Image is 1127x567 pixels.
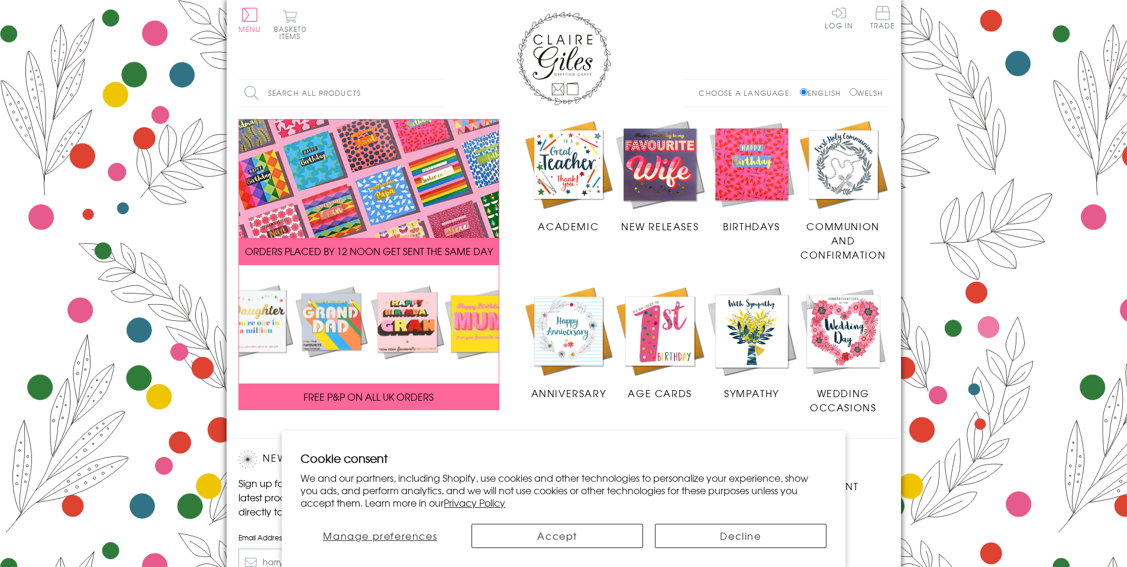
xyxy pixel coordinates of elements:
button: Basket0 items [274,9,306,40]
a: New Releases [614,119,706,234]
input: Welsh [850,88,857,96]
span: Age Cards [628,386,692,400]
span: New Releases [621,219,699,233]
a: Log In [825,6,853,29]
a: Age Cards [614,285,706,400]
span: 0 items [279,24,306,41]
input: Search all products [238,80,445,107]
h2: Cookie consent [301,450,826,466]
a: Sympathy [706,285,797,400]
a: Communion and Confirmation [797,119,889,262]
span: Trade [870,6,895,29]
img: Claire Giles Greetings Cards [516,12,611,105]
button: Manage preferences [301,524,460,548]
input: English [800,88,808,96]
h2: Newsletter [238,450,440,468]
span: Communion and Confirmation [800,219,886,262]
span: Anniversary [531,386,606,400]
a: Birthdays [706,119,797,234]
span: Menu [238,24,261,34]
label: Welsh [850,88,883,98]
input: Search [434,80,445,107]
span: Birthdays [723,219,780,233]
p: Choose a language: [699,88,797,98]
button: Decline [655,524,826,548]
button: Menu [238,8,261,33]
a: Academic [523,119,615,234]
a: Privacy Policy [444,495,505,510]
p: We and our partners, including Shopify, use cookies and other technologies to personalize your ex... [301,472,826,508]
span: Wedding Occasions [810,386,876,414]
button: Accept [472,524,643,548]
span: Manage preferences [323,529,437,543]
span: ORDERS PLACED BY 12 NOON GET SENT THE SAME DAY [245,244,493,258]
p: Sign up for our newsletter to receive the latest product launches, news and offers directly to yo... [238,476,440,518]
a: Trade [870,6,895,31]
a: Wedding Occasions [797,285,889,414]
span: FREE P&P ON ALL UK ORDERS [303,389,434,404]
span: Sympathy [724,386,779,400]
label: Email Address [238,532,440,543]
a: Anniversary [523,285,615,400]
label: English [800,88,847,98]
span: Academic [538,219,599,233]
